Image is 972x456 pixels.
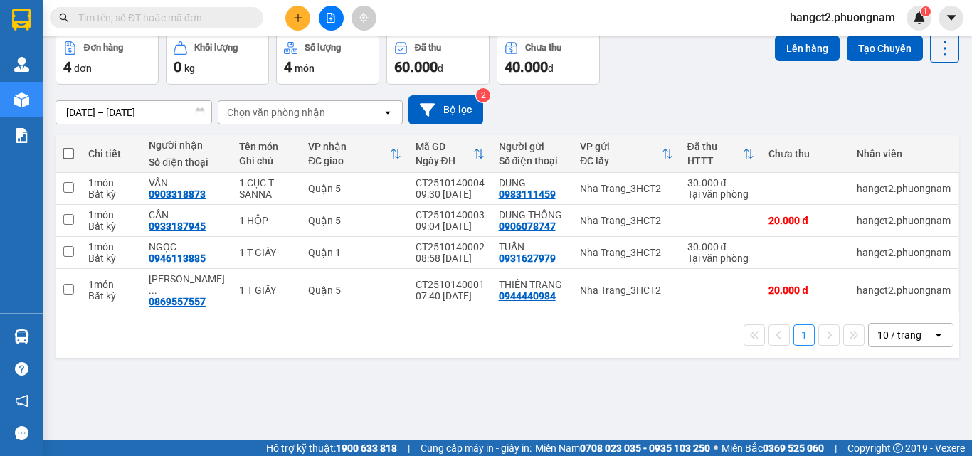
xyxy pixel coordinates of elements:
[687,241,755,253] div: 30.000 đ
[416,253,485,264] div: 08:58 [DATE]
[149,139,225,151] div: Người nhận
[18,92,78,184] b: Phương Nam Express
[416,155,473,166] div: Ngày ĐH
[497,33,600,85] button: Chưa thu40.000đ
[416,221,485,232] div: 09:04 [DATE]
[88,241,134,253] div: 1 món
[84,43,123,53] div: Đơn hàng
[14,329,29,344] img: warehouse-icon
[149,253,206,264] div: 0946113885
[933,329,944,341] svg: open
[913,11,926,24] img: icon-new-feature
[88,221,134,232] div: Bất kỳ
[499,279,566,290] div: THIÊN TRANG
[308,183,401,194] div: Quận 5
[308,155,389,166] div: ĐC giao
[227,105,325,120] div: Chọn văn phòng nhận
[14,92,29,107] img: warehouse-icon
[382,107,393,118] svg: open
[687,141,744,152] div: Đã thu
[499,253,556,264] div: 0931627979
[285,6,310,31] button: plus
[149,296,206,307] div: 0869557557
[416,241,485,253] div: CT2510140002
[149,209,225,221] div: CẦN
[319,6,344,31] button: file-add
[14,57,29,72] img: warehouse-icon
[416,279,485,290] div: CT2510140001
[499,155,566,166] div: Số điện thoại
[308,247,401,258] div: Quận 1
[56,33,159,85] button: Đơn hàng4đơn
[857,285,951,296] div: hangct2.phuongnam
[580,247,672,258] div: Nha Trang_3HCT2
[88,148,134,159] div: Chi tiết
[680,135,762,173] th: Toggle SortBy
[308,285,401,296] div: Quận 5
[535,440,710,456] span: Miền Nam
[276,33,379,85] button: Số lượng4món
[687,253,755,264] div: Tại văn phòng
[499,177,566,189] div: DUNG
[88,189,134,200] div: Bất kỳ
[88,279,134,290] div: 1 món
[580,155,661,166] div: ĐC lấy
[184,63,195,74] span: kg
[714,445,718,451] span: ⚪️
[893,443,903,453] span: copyright
[308,141,389,152] div: VP nhận
[14,128,29,143] img: solution-icon
[939,6,963,31] button: caret-down
[15,394,28,408] span: notification
[149,285,157,296] span: ...
[15,362,28,376] span: question-circle
[945,11,958,24] span: caret-down
[239,285,294,296] div: 1 T GIẤY
[775,36,840,61] button: Lên hàng
[15,426,28,440] span: message
[88,177,134,189] div: 1 món
[295,63,315,74] span: món
[88,21,141,88] b: Gửi khách hàng
[793,324,815,346] button: 1
[352,6,376,31] button: aim
[408,440,410,456] span: |
[847,36,923,61] button: Tạo Chuyến
[438,63,443,74] span: đ
[416,177,485,189] div: CT2510140004
[416,141,473,152] div: Mã GD
[88,290,134,302] div: Bất kỳ
[768,215,842,226] div: 20.000 đ
[149,189,206,200] div: 0903318873
[499,141,566,152] div: Người gửi
[56,101,211,124] input: Select a date range.
[308,215,401,226] div: Quận 5
[416,189,485,200] div: 09:30 [DATE]
[525,43,561,53] div: Chưa thu
[877,328,921,342] div: 10 / trang
[416,209,485,221] div: CT2510140003
[284,58,292,75] span: 4
[166,33,269,85] button: Khối lượng0kg
[415,43,441,53] div: Đã thu
[149,177,225,189] div: VÂN
[78,10,246,26] input: Tìm tên, số ĐT hoặc mã đơn
[835,440,837,456] span: |
[386,33,490,85] button: Đã thu60.000đ
[580,442,710,454] strong: 0708 023 035 - 0935 103 250
[408,135,492,173] th: Toggle SortBy
[63,58,71,75] span: 4
[239,141,294,152] div: Tên món
[149,157,225,168] div: Số điện thoại
[293,13,303,23] span: plus
[88,209,134,221] div: 1 món
[548,63,554,74] span: đ
[149,241,225,253] div: NGỌC
[12,9,31,31] img: logo-vxr
[239,247,294,258] div: 1 T GIẤY
[239,155,294,166] div: Ghi chú
[476,88,490,102] sup: 2
[505,58,548,75] span: 40.000
[408,95,483,124] button: Bộ lọc
[394,58,438,75] span: 60.000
